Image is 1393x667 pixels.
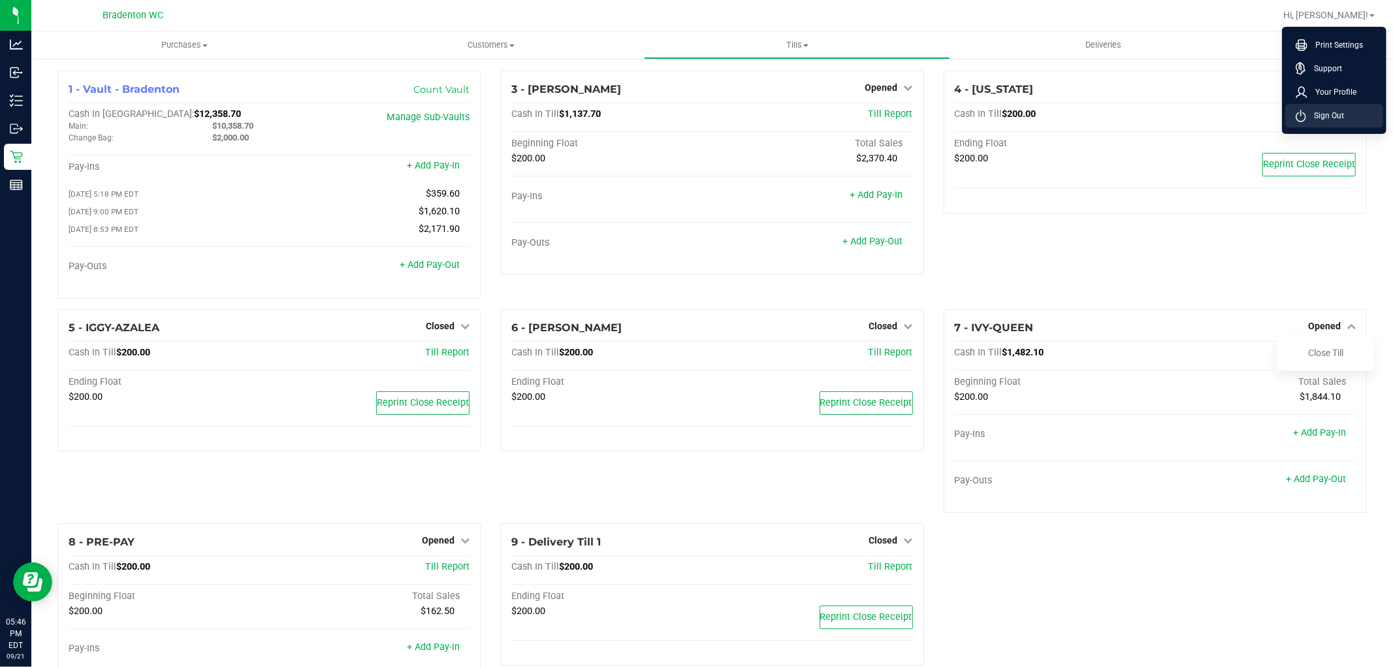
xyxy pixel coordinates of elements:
span: $12,358.70 [194,108,241,120]
a: Close Till [1308,348,1343,358]
span: $1,137.70 [559,108,601,120]
span: Opened [865,82,898,93]
span: Cash In Till [955,347,1002,358]
a: Manage Sub-Vaults [387,112,470,123]
p: 09/21 [6,651,25,661]
span: Cash In Till [511,108,559,120]
a: Count Vault [413,84,470,95]
span: $1,482.10 [1002,347,1044,358]
button: Reprint Close Receipt [1262,153,1356,176]
span: Cash In Till [511,561,559,572]
span: $10,358.70 [212,121,253,131]
div: Total Sales [269,591,470,602]
span: Till Report [425,347,470,358]
div: Pay-Ins [511,191,712,203]
span: Reprint Close Receipt [377,397,469,408]
a: + Add Pay-In [407,642,460,653]
span: Cash In [GEOGRAPHIC_DATA]: [69,108,194,120]
span: [DATE] 5:18 PM EDT [69,189,138,199]
span: $1,620.10 [419,206,460,217]
span: 5 - IGGY-AZALEA [69,321,159,334]
span: $200.00 [116,561,150,572]
span: $2,370.40 [857,153,898,164]
button: Reprint Close Receipt [376,391,470,415]
span: Opened [422,535,455,545]
span: $200.00 [955,391,989,402]
button: Reprint Close Receipt [820,606,913,629]
span: Cash In Till [69,347,116,358]
span: Reprint Close Receipt [820,611,912,623]
div: Pay-Outs [69,261,269,272]
span: Closed [869,321,898,331]
a: Purchases [31,31,338,59]
a: + Add Pay-Out [843,236,903,247]
inline-svg: Retail [10,150,23,163]
span: 1 - Vault - Bradenton [69,83,180,95]
span: $200.00 [1002,108,1036,120]
span: Hi, [PERSON_NAME]! [1283,10,1368,20]
span: Customers [338,39,643,51]
div: Ending Float [69,376,269,388]
span: 8 - PRE-PAY [69,536,135,548]
div: Pay-Ins [69,161,269,173]
div: Ending Float [955,138,1155,150]
span: [DATE] 9:00 PM EDT [69,207,138,216]
inline-svg: Reports [10,178,23,191]
a: Till Report [425,561,470,572]
div: Pay-Outs [955,475,1155,487]
div: Pay-Ins [955,429,1155,440]
span: $2,171.90 [419,223,460,235]
div: Pay-Outs [511,237,712,249]
span: $1,844.10 [1300,391,1341,402]
div: Pay-Ins [69,643,269,655]
span: Bradenton WC [103,10,164,21]
a: + Add Pay-Out [1286,474,1346,485]
span: [DATE] 8:53 PM EDT [69,225,138,234]
span: $200.00 [559,347,593,358]
inline-svg: Outbound [10,122,23,135]
span: Deliveries [1068,39,1139,51]
span: $2,000.00 [212,133,249,142]
span: Sign Out [1306,109,1344,122]
span: Reprint Close Receipt [820,397,912,408]
span: $200.00 [511,391,545,402]
span: $200.00 [559,561,593,572]
span: Your Profile [1307,86,1356,99]
span: Till Report [869,108,913,120]
span: 6 - [PERSON_NAME] [511,321,622,334]
a: Tills [644,31,950,59]
inline-svg: Inbound [10,66,23,79]
a: Support [1296,62,1378,75]
span: $200.00 [69,391,103,402]
span: 4 - [US_STATE] [955,83,1034,95]
a: Till Report [869,561,913,572]
span: Purchases [31,39,338,51]
a: + Add Pay-Out [400,259,460,270]
span: Closed [869,535,898,545]
span: $359.60 [426,188,460,199]
span: $200.00 [955,153,989,164]
span: Reprint Close Receipt [1263,159,1355,170]
span: $200.00 [116,347,150,358]
div: Beginning Float [69,591,269,602]
a: + Add Pay-In [850,189,903,201]
a: + Add Pay-In [1293,427,1346,438]
span: Support [1306,62,1342,75]
a: Deliveries [950,31,1257,59]
span: 3 - [PERSON_NAME] [511,83,621,95]
span: Cash In Till [511,347,559,358]
a: Till Report [869,347,913,358]
inline-svg: Analytics [10,38,23,51]
span: Opened [1308,321,1341,331]
span: $200.00 [69,606,103,617]
span: Tills [645,39,950,51]
a: + Add Pay-In [407,160,460,171]
span: $162.50 [421,606,455,617]
div: Beginning Float [955,376,1155,388]
span: 7 - IVY-QUEEN [955,321,1034,334]
div: Beginning Float [511,138,712,150]
span: Cash In Till [69,561,116,572]
p: 05:46 PM EDT [6,616,25,651]
iframe: Resource center [13,562,52,602]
